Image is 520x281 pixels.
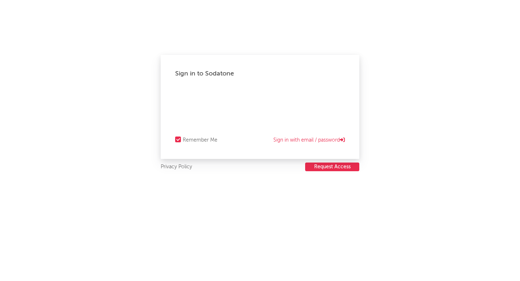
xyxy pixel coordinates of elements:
[161,163,192,172] a: Privacy Policy
[305,163,359,171] button: Request Access
[175,69,345,78] div: Sign in to Sodatone
[305,163,359,172] a: Request Access
[183,136,217,144] div: Remember Me
[273,136,345,144] a: Sign in with email / password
